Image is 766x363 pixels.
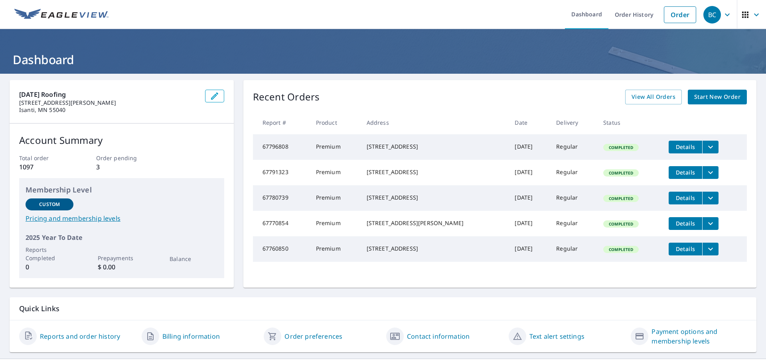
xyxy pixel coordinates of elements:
[19,133,224,147] p: Account Summary
[98,254,146,262] p: Prepayments
[40,332,120,341] a: Reports and order history
[367,143,502,151] div: [STREET_ADDRESS]
[529,332,584,341] a: Text alert settings
[669,217,702,230] button: detailsBtn-67770854
[702,166,719,179] button: filesDropdownBtn-67791323
[310,111,360,134] th: Product
[360,111,509,134] th: Address
[19,90,199,99] p: [DATE] Roofing
[673,220,697,227] span: Details
[604,196,638,201] span: Completed
[162,332,220,341] a: Billing information
[253,134,310,160] td: 67796808
[702,192,719,204] button: filesDropdownBtn-67780739
[310,211,360,236] td: Premium
[367,219,502,227] div: [STREET_ADDRESS][PERSON_NAME]
[253,90,320,104] p: Recent Orders
[253,236,310,262] td: 67760850
[597,111,662,134] th: Status
[284,332,342,341] a: Order preferences
[26,214,218,223] a: Pricing and membership levels
[508,185,550,211] td: [DATE]
[367,245,502,253] div: [STREET_ADDRESS]
[407,332,470,341] a: Contact information
[96,154,147,162] p: Order pending
[98,262,146,272] p: $ 0.00
[367,194,502,202] div: [STREET_ADDRESS]
[664,6,696,23] a: Order
[367,168,502,176] div: [STREET_ADDRESS]
[19,162,70,172] p: 1097
[310,160,360,185] td: Premium
[673,194,697,202] span: Details
[550,185,597,211] td: Regular
[550,111,597,134] th: Delivery
[702,141,719,153] button: filesDropdownBtn-67796808
[550,211,597,236] td: Regular
[14,9,109,21] img: EV Logo
[26,262,73,272] p: 0
[550,236,597,262] td: Regular
[96,162,147,172] p: 3
[702,217,719,230] button: filesDropdownBtn-67770854
[19,106,199,114] p: Isanti, MN 55040
[19,99,199,106] p: [STREET_ADDRESS][PERSON_NAME]
[651,327,747,346] a: Payment options and membership levels
[26,233,218,242] p: 2025 Year To Date
[550,160,597,185] td: Regular
[550,134,597,160] td: Regular
[673,245,697,253] span: Details
[508,111,550,134] th: Date
[669,192,702,204] button: detailsBtn-67780739
[508,160,550,185] td: [DATE]
[702,243,719,255] button: filesDropdownBtn-67760850
[170,255,217,263] p: Balance
[632,92,675,102] span: View All Orders
[673,143,697,151] span: Details
[508,236,550,262] td: [DATE]
[253,211,310,236] td: 67770854
[26,245,73,262] p: Reports Completed
[694,92,740,102] span: Start New Order
[310,134,360,160] td: Premium
[19,304,747,314] p: Quick Links
[604,170,638,176] span: Completed
[10,51,756,68] h1: Dashboard
[669,166,702,179] button: detailsBtn-67791323
[508,211,550,236] td: [DATE]
[508,134,550,160] td: [DATE]
[310,236,360,262] td: Premium
[253,111,310,134] th: Report #
[703,6,721,24] div: BC
[253,185,310,211] td: 67780739
[604,221,638,227] span: Completed
[19,154,70,162] p: Total order
[310,185,360,211] td: Premium
[669,141,702,153] button: detailsBtn-67796808
[26,184,218,195] p: Membership Level
[253,160,310,185] td: 67791323
[604,145,638,150] span: Completed
[39,201,60,208] p: Custom
[688,90,747,104] a: Start New Order
[625,90,682,104] a: View All Orders
[669,243,702,255] button: detailsBtn-67760850
[604,247,638,252] span: Completed
[673,169,697,176] span: Details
